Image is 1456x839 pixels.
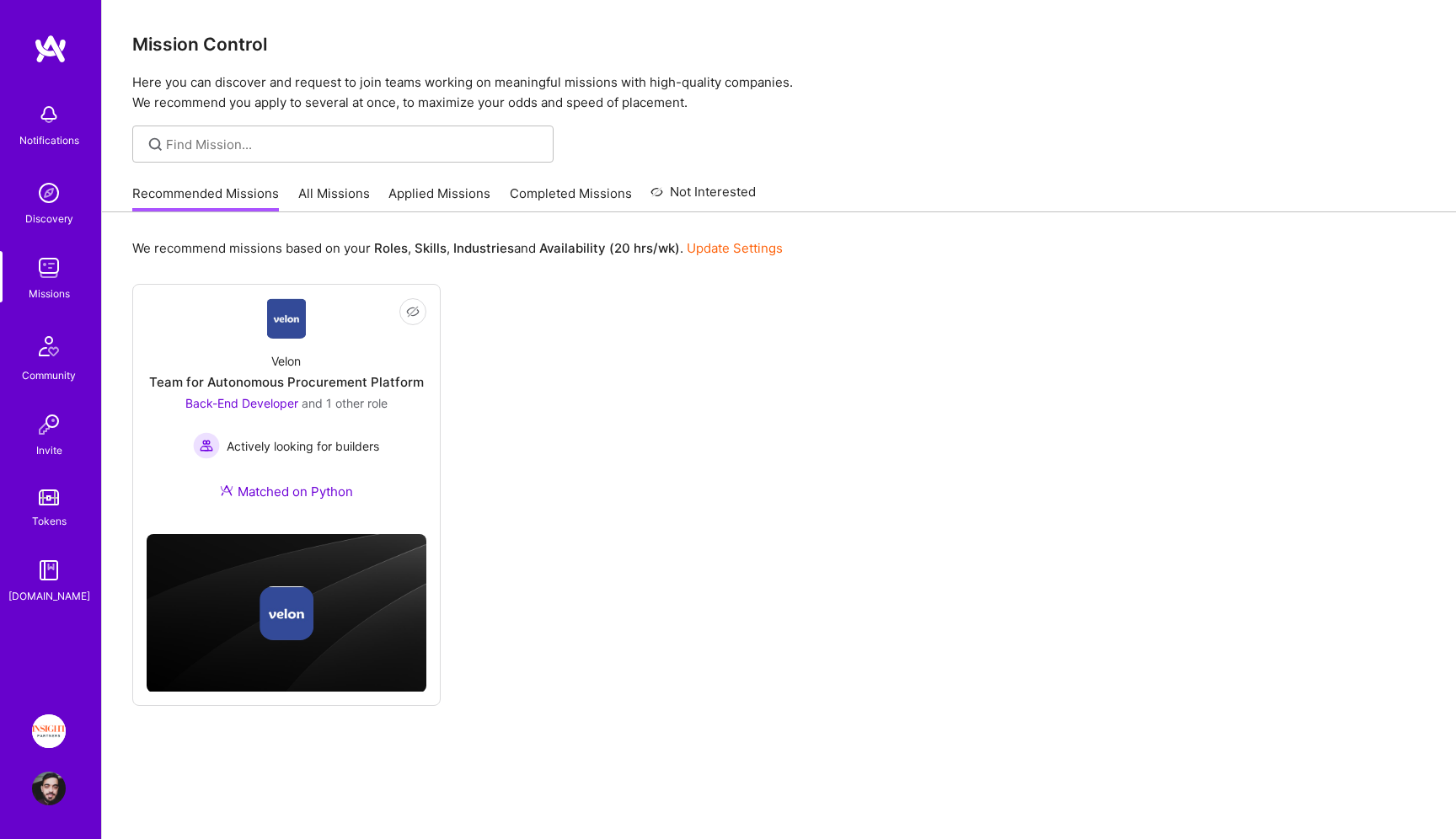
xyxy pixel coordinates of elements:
img: Ateam Purple Icon [220,484,233,497]
div: Invite [36,441,62,459]
div: Discovery [25,210,73,227]
img: logo [34,34,67,64]
div: Team for Autonomous Procurement Platform [149,373,424,391]
img: cover [147,534,426,692]
img: Company logo [260,586,313,640]
span: Back-End Developer [185,396,298,410]
a: Insight Partners: Data & AI - Sourcing [28,714,70,748]
p: Here you can discover and request to join teams working on meaningful missions with high-quality ... [132,72,1426,113]
b: Availability (20 hrs/wk) [539,240,680,256]
img: discovery [32,176,66,210]
a: All Missions [298,184,370,212]
div: Velon [271,352,301,370]
img: Invite [32,408,66,441]
img: Company Logo [267,298,307,339]
div: Community [22,366,76,384]
span: and 1 other role [302,396,388,410]
input: Find Mission... [166,136,541,153]
b: Roles [374,240,408,256]
img: Insight Partners: Data & AI - Sourcing [32,714,66,748]
div: [DOMAIN_NAME] [8,587,90,605]
h3: Mission Control [132,34,1426,55]
a: User Avatar [28,772,70,805]
img: tokens [39,489,59,505]
img: teamwork [32,251,66,285]
img: User Avatar [32,772,66,805]
img: Community [29,326,69,366]
span: Actively looking for builders [227,437,379,455]
img: guide book [32,553,66,587]
i: icon SearchGrey [146,135,165,154]
div: Notifications [19,131,79,149]
a: Applied Missions [388,184,490,212]
div: Tokens [32,512,67,530]
a: Recommended Missions [132,184,279,212]
a: Company LogoVelonTeam for Autonomous Procurement PlatformBack-End Developer and 1 other roleActiv... [147,298,426,521]
i: icon EyeClosed [406,305,420,318]
img: bell [32,98,66,131]
a: Update Settings [687,240,783,256]
div: Missions [29,285,70,302]
div: Matched on Python [220,483,353,500]
b: Skills [415,240,447,256]
p: We recommend missions based on your , , and . [132,239,783,257]
a: Not Interested [650,182,756,212]
img: Actively looking for builders [193,432,220,459]
a: Completed Missions [510,184,632,212]
b: Industries [453,240,514,256]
